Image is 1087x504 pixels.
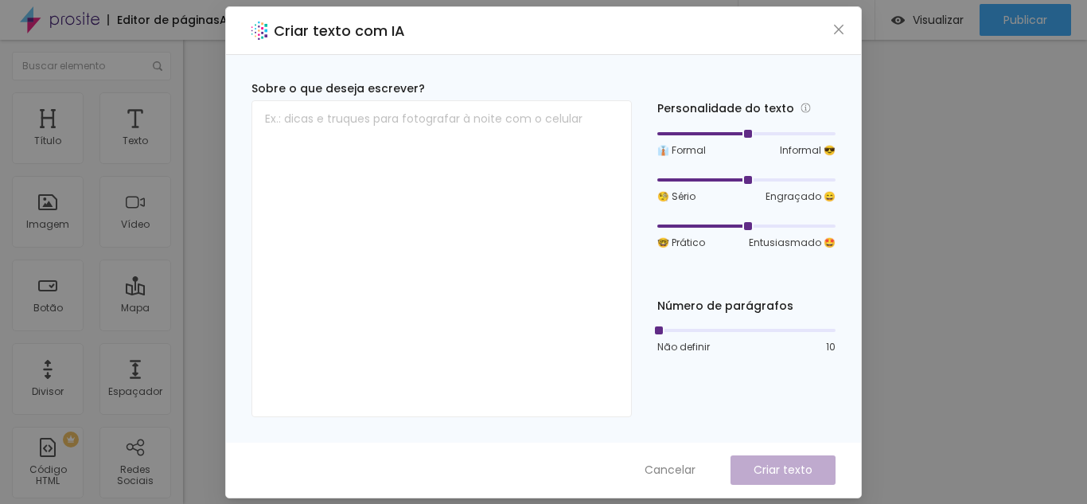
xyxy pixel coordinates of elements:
[121,219,150,230] div: Vídeo
[108,386,162,397] div: Espaçador
[107,14,220,25] div: Editor de páginas
[657,340,710,354] span: Não definir
[183,40,1087,504] iframe: Editor
[657,100,836,118] div: Personalidade do texto
[153,61,162,71] img: Icone
[34,135,61,147] div: Título
[780,143,836,158] span: Informal 😎
[103,464,166,487] div: Redes Sociais
[657,143,706,158] span: 👔 Formal
[980,4,1071,36] button: Publicar
[826,340,836,354] span: 10
[766,189,836,204] span: Engraçado 😄
[875,4,980,36] button: Visualizar
[657,236,705,250] span: 🤓 Prático
[657,298,836,315] div: Número de parágrafos
[749,236,836,250] span: Entusiasmado 🤩
[26,219,69,230] div: Imagem
[16,464,79,487] div: Código HTML
[891,14,905,27] img: view-1.svg
[121,303,150,314] div: Mapa
[123,135,148,147] div: Texto
[251,80,632,97] div: Sobre o que deseja escrever?
[220,14,425,25] div: Alterações salvas automaticamente
[12,52,171,80] input: Buscar elemento
[1003,14,1047,26] span: Publicar
[32,386,64,397] div: Divisor
[731,455,836,485] button: Criar texto
[629,455,711,485] button: Cancelar
[657,189,695,204] span: 🧐 Sério
[913,14,964,26] span: Visualizar
[33,303,63,314] div: Botão
[645,462,695,479] span: Cancelar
